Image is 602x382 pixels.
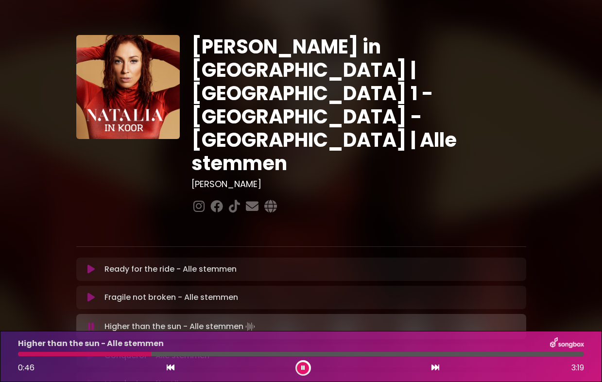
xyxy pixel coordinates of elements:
p: Higher than the sun - Alle stemmen [18,338,164,349]
p: Fragile not broken - Alle stemmen [104,292,238,303]
p: Higher than the sun - Alle stemmen [104,320,257,333]
h1: [PERSON_NAME] in [GEOGRAPHIC_DATA] | [GEOGRAPHIC_DATA] 1 - [GEOGRAPHIC_DATA] - [GEOGRAPHIC_DATA] ... [191,35,526,175]
p: Ready for the ride - Alle stemmen [104,263,237,275]
span: 0:46 [18,362,34,373]
img: waveform4.gif [243,320,257,333]
span: 3:19 [571,362,584,374]
img: YTVS25JmS9CLUqXqkEhs [76,35,180,139]
img: songbox-logo-white.png [550,337,584,350]
h3: [PERSON_NAME] [191,179,526,190]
